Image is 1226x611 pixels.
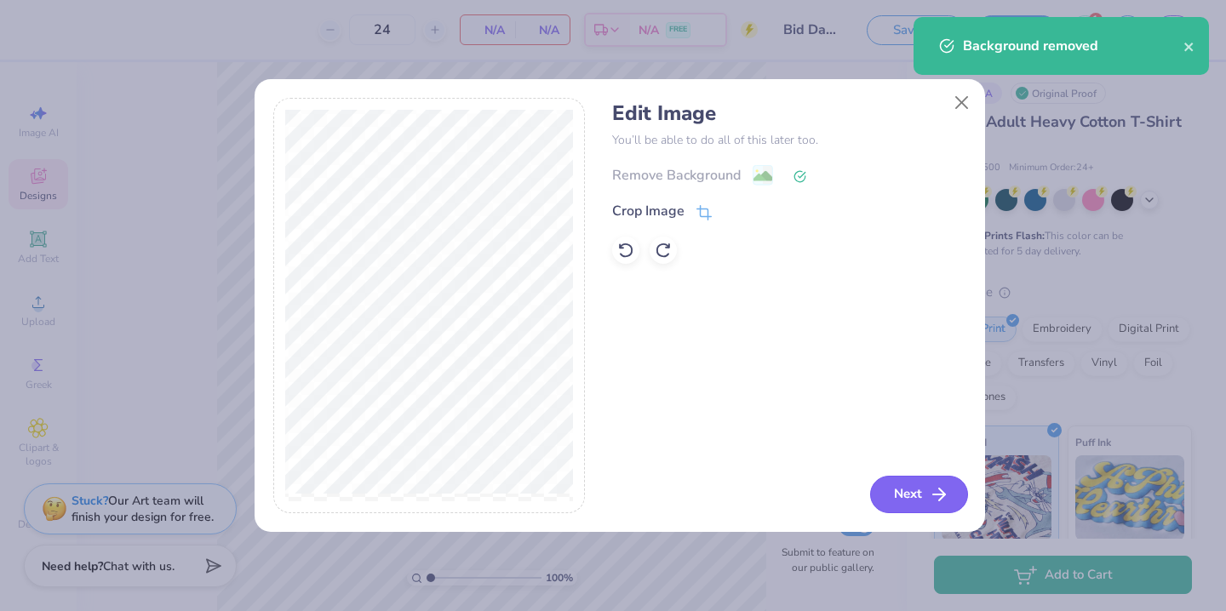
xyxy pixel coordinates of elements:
[870,476,968,513] button: Next
[612,101,965,126] h4: Edit Image
[963,36,1183,56] div: Background removed
[612,131,965,149] p: You’ll be able to do all of this later too.
[1183,36,1195,56] button: close
[612,201,685,221] div: Crop Image
[945,86,977,118] button: Close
